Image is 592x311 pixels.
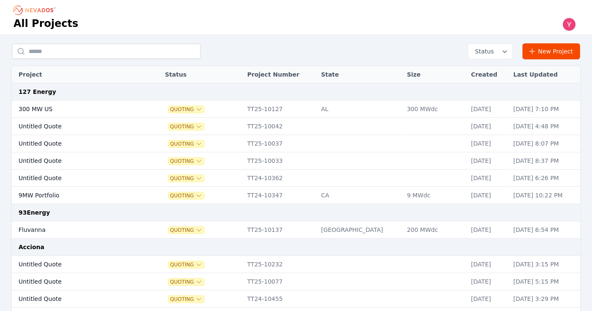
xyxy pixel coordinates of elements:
[317,66,403,83] th: State
[12,83,580,101] td: 127 Energy
[12,187,140,204] td: 9MW Portfolio
[467,135,509,152] td: [DATE]
[403,66,467,83] th: Size
[12,135,140,152] td: Untitled Quote
[243,290,317,308] td: TT24-10455
[467,118,509,135] td: [DATE]
[403,187,467,204] td: 9 MWdc
[169,141,204,147] button: Quoting
[509,152,580,170] td: [DATE] 8:37 PM
[467,290,509,308] td: [DATE]
[509,170,580,187] td: [DATE] 6:26 PM
[243,152,317,170] td: TT25-10033
[509,66,580,83] th: Last Updated
[467,187,509,204] td: [DATE]
[467,221,509,239] td: [DATE]
[12,66,140,83] th: Project
[317,101,403,118] td: AL
[468,44,512,59] button: Status
[243,118,317,135] td: TT25-10042
[169,279,204,285] button: Quoting
[317,221,403,239] td: [GEOGRAPHIC_DATA]
[169,227,204,234] button: Quoting
[13,3,58,17] nav: Breadcrumb
[12,256,580,273] tr: Untitled QuoteQuotingTT25-10232[DATE][DATE] 3:15 PM
[12,118,140,135] td: Untitled Quote
[509,118,580,135] td: [DATE] 4:48 PM
[403,101,467,118] td: 300 MWdc
[12,152,580,170] tr: Untitled QuoteQuotingTT25-10033[DATE][DATE] 8:37 PM
[243,66,317,83] th: Project Number
[471,47,494,56] span: Status
[12,187,580,204] tr: 9MW PortfolioQuotingTT24-10347CA9 MWdc[DATE][DATE] 10:22 PM
[12,135,580,152] tr: Untitled QuoteQuotingTT25-10037[DATE][DATE] 8:07 PM
[169,106,204,113] button: Quoting
[169,296,204,303] button: Quoting
[522,43,580,59] a: New Project
[563,18,576,31] img: Yoni Bennett
[12,152,140,170] td: Untitled Quote
[169,123,204,130] button: Quoting
[12,273,580,290] tr: Untitled QuoteQuotingTT25-10077[DATE][DATE] 5:15 PM
[12,170,140,187] td: Untitled Quote
[169,158,204,165] button: Quoting
[243,256,317,273] td: TT25-10232
[12,290,580,308] tr: Untitled QuoteQuotingTT24-10455[DATE][DATE] 3:29 PM
[243,273,317,290] td: TT25-10077
[12,256,140,273] td: Untitled Quote
[243,135,317,152] td: TT25-10037
[243,170,317,187] td: TT24-10362
[509,273,580,290] td: [DATE] 5:15 PM
[12,290,140,308] td: Untitled Quote
[169,261,204,268] button: Quoting
[509,187,580,204] td: [DATE] 10:22 PM
[12,101,140,118] td: 300 MW US
[467,170,509,187] td: [DATE]
[12,221,140,239] td: Fluvanna
[317,187,403,204] td: CA
[403,221,467,239] td: 200 MWdc
[467,152,509,170] td: [DATE]
[509,101,580,118] td: [DATE] 7:10 PM
[12,170,580,187] tr: Untitled QuoteQuotingTT24-10362[DATE][DATE] 6:26 PM
[509,221,580,239] td: [DATE] 6:54 PM
[12,118,580,135] tr: Untitled QuoteQuotingTT25-10042[DATE][DATE] 4:48 PM
[169,175,204,182] button: Quoting
[12,204,580,221] td: 93Energy
[243,101,317,118] td: TT25-10127
[13,17,78,30] h1: All Projects
[467,66,509,83] th: Created
[12,239,580,256] td: Acciona
[12,273,140,290] td: Untitled Quote
[467,273,509,290] td: [DATE]
[509,135,580,152] td: [DATE] 8:07 PM
[12,101,580,118] tr: 300 MW USQuotingTT25-10127AL300 MWdc[DATE][DATE] 7:10 PM
[243,221,317,239] td: TT25-10137
[169,192,204,199] button: Quoting
[12,221,580,239] tr: FluvannaQuotingTT25-10137[GEOGRAPHIC_DATA]200 MWdc[DATE][DATE] 6:54 PM
[467,256,509,273] td: [DATE]
[467,101,509,118] td: [DATE]
[243,187,317,204] td: TT24-10347
[509,256,580,273] td: [DATE] 3:15 PM
[161,66,243,83] th: Status
[509,290,580,308] td: [DATE] 3:29 PM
